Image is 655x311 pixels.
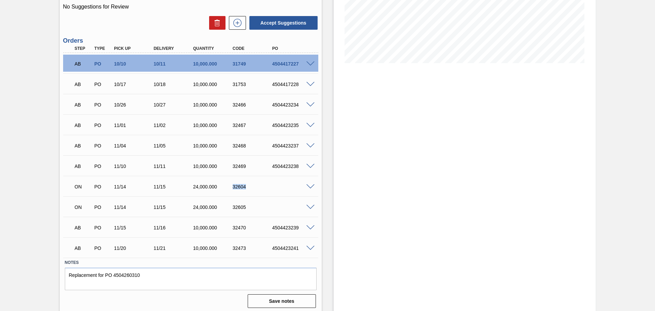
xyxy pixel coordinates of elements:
[152,82,196,87] div: 10/18/2025
[92,164,113,169] div: Purchase order
[92,82,113,87] div: Purchase order
[231,61,275,67] div: 31749
[75,102,92,108] p: AB
[206,16,225,30] div: Delete Suggestions
[231,82,275,87] div: 31753
[92,225,113,230] div: Purchase order
[112,102,157,108] div: 10/26/2025
[191,143,236,149] div: 10,000.000
[231,225,275,230] div: 32470
[112,184,157,189] div: 11/14/2025
[152,204,196,210] div: 11/15/2025
[112,82,157,87] div: 10/17/2025
[152,143,196,149] div: 11/05/2025
[73,159,93,174] div: Awaiting Billing
[231,123,275,128] div: 32467
[73,56,93,71] div: Awaiting Billing
[225,16,246,30] div: New suggestion
[249,16,318,30] button: Accept Suggestions
[231,164,275,169] div: 32469
[112,245,157,251] div: 11/20/2025
[92,245,113,251] div: Purchase order
[152,61,196,67] div: 10/11/2025
[92,184,113,189] div: Purchase order
[73,241,93,256] div: Awaiting Billing
[248,294,316,308] button: Save notes
[271,164,315,169] div: 4504423238
[73,46,93,51] div: Step
[271,46,315,51] div: PO
[92,204,113,210] div: Purchase order
[112,61,157,67] div: 10/10/2025
[271,225,315,230] div: 4504423239
[152,164,196,169] div: 11/11/2025
[73,200,93,215] div: Negotiating Order
[75,82,92,87] p: AB
[231,184,275,189] div: 32604
[73,138,93,153] div: Awaiting Billing
[271,245,315,251] div: 4504423241
[191,102,236,108] div: 10,000.000
[271,102,315,108] div: 4504423234
[191,204,236,210] div: 24,000.000
[231,204,275,210] div: 32605
[191,82,236,87] div: 10,000.000
[191,225,236,230] div: 10,000.000
[152,245,196,251] div: 11/21/2025
[231,143,275,149] div: 32468
[152,102,196,108] div: 10/27/2025
[65,268,317,290] textarea: Replacement for PO 4504260310
[73,97,93,112] div: Awaiting Billing
[92,61,113,67] div: Purchase order
[271,82,315,87] div: 4504417228
[152,123,196,128] div: 11/02/2025
[92,123,113,128] div: Purchase order
[191,61,236,67] div: 10,000.000
[112,225,157,230] div: 11/15/2025
[191,245,236,251] div: 10,000.000
[112,46,157,51] div: Pick up
[73,118,93,133] div: Awaiting Billing
[112,123,157,128] div: 11/01/2025
[75,184,92,189] p: ON
[271,143,315,149] div: 4504423237
[246,15,318,30] div: Accept Suggestions
[231,245,275,251] div: 32473
[73,77,93,92] div: Awaiting Billing
[112,204,157,210] div: 11/14/2025
[271,123,315,128] div: 4504423235
[75,204,92,210] p: ON
[152,184,196,189] div: 11/15/2025
[65,258,317,268] label: Notes
[191,184,236,189] div: 24,000.000
[191,123,236,128] div: 10,000.000
[73,179,93,194] div: Negotiating Order
[92,102,113,108] div: Purchase order
[92,143,113,149] div: Purchase order
[75,61,92,67] p: AB
[75,245,92,251] p: AB
[75,164,92,169] p: AB
[75,143,92,149] p: AB
[112,143,157,149] div: 11/04/2025
[63,4,318,10] p: No Suggestions for Review
[191,46,236,51] div: Quantity
[63,37,318,44] h3: Orders
[75,123,92,128] p: AB
[75,225,92,230] p: AB
[231,46,275,51] div: Code
[73,220,93,235] div: Awaiting Billing
[271,61,315,67] div: 4504417227
[92,46,113,51] div: Type
[152,225,196,230] div: 11/16/2025
[231,102,275,108] div: 32466
[152,46,196,51] div: Delivery
[112,164,157,169] div: 11/10/2025
[191,164,236,169] div: 10,000.000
